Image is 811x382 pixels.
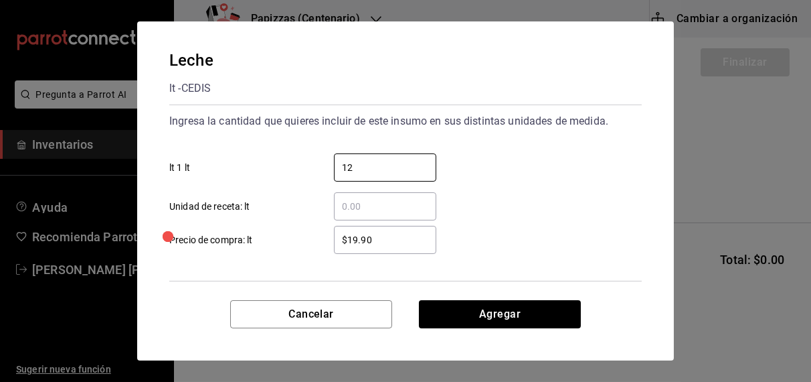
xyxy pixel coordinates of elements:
div: Total: [169,298,200,316]
input: lt 1 lt [334,160,436,176]
span: Precio de compra: lt [169,233,253,247]
button: Agregar [419,300,581,328]
input: Unidad de receta: lt [334,198,436,214]
span: Unidad de receta: lt [169,200,250,214]
span: 1.00 lt [335,298,437,316]
div: Ingresa la cantidad que quieres incluir de este insumo en sus distintas unidades de medida. [169,111,642,132]
div: Leche [169,48,213,72]
input: Precio de compra: lt [334,232,436,248]
button: Cancelar [230,300,392,328]
span: lt 1 lt [169,161,190,175]
div: lt - CEDIS [169,78,213,99]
